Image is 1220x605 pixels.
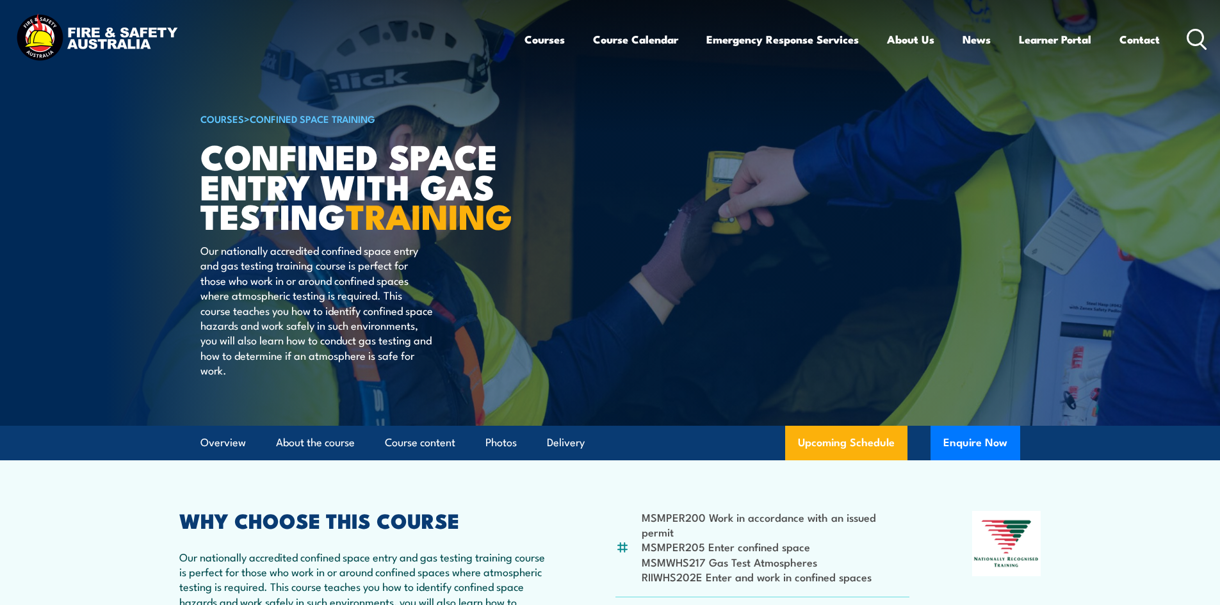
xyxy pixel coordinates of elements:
[385,426,455,460] a: Course content
[200,111,517,126] h6: >
[642,569,910,584] li: RIIWHS202E Enter and work in confined spaces
[1019,22,1091,56] a: Learner Portal
[972,511,1041,576] img: Nationally Recognised Training logo.
[931,426,1020,460] button: Enquire Now
[642,539,910,554] li: MSMPER205 Enter confined space
[200,111,244,125] a: COURSES
[963,22,991,56] a: News
[706,22,859,56] a: Emergency Response Services
[200,141,517,230] h1: Confined Space Entry with Gas Testing
[642,554,910,569] li: MSMWHS217 Gas Test Atmospheres
[276,426,355,460] a: About the course
[547,426,585,460] a: Delivery
[887,22,934,56] a: About Us
[250,111,375,125] a: Confined Space Training
[346,188,512,241] strong: TRAINING
[593,22,678,56] a: Course Calendar
[525,22,565,56] a: Courses
[785,426,907,460] a: Upcoming Schedule
[485,426,517,460] a: Photos
[1119,22,1160,56] a: Contact
[200,426,246,460] a: Overview
[642,510,910,540] li: MSMPER200 Work in accordance with an issued permit
[200,243,434,378] p: Our nationally accredited confined space entry and gas testing training course is perfect for tho...
[179,511,553,529] h2: WHY CHOOSE THIS COURSE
